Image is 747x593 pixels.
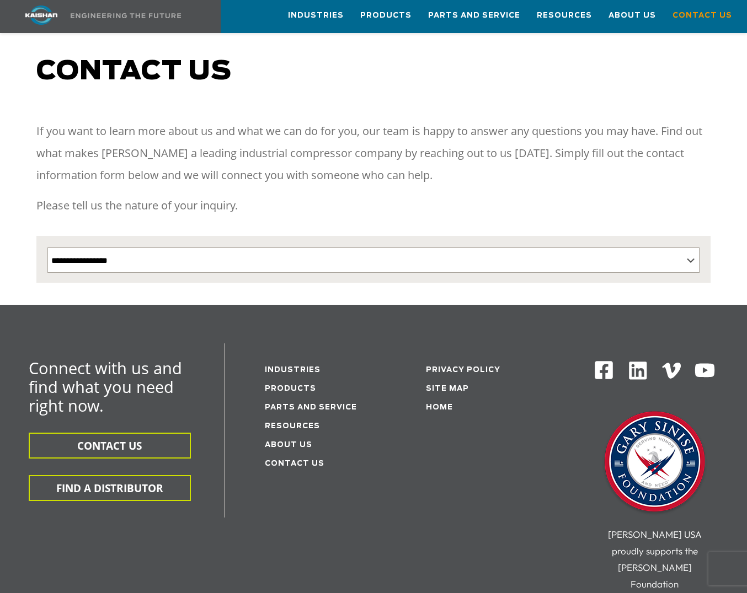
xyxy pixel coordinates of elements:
a: Parts and service [265,404,357,411]
p: If you want to learn more about us and what we can do for you, our team is happy to answer any qu... [36,120,711,186]
button: CONTACT US [29,433,191,459]
p: Please tell us the nature of your inquiry. [36,195,711,217]
a: Industries [265,366,321,374]
a: Home [426,404,453,411]
a: Products [360,1,412,30]
a: About Us [265,441,312,449]
a: Industries [288,1,344,30]
a: Parts and Service [428,1,520,30]
span: [PERSON_NAME] USA proudly supports the [PERSON_NAME] Foundation [608,529,702,590]
a: Contact Us [673,1,732,30]
a: Resources [537,1,592,30]
span: Industries [288,9,344,22]
button: FIND A DISTRIBUTOR [29,475,191,501]
a: About Us [609,1,656,30]
a: Site Map [426,385,469,392]
span: Connect with us and find what you need right now. [29,357,182,416]
span: Parts and Service [428,9,520,22]
span: About Us [609,9,656,22]
img: Linkedin [627,360,649,381]
img: Vimeo [662,363,681,379]
span: Contact Us [673,9,732,22]
span: Resources [537,9,592,22]
span: Contact us [36,58,232,85]
span: Products [360,9,412,22]
a: Contact Us [265,460,324,467]
img: Engineering the future [71,13,181,18]
img: Facebook [594,360,614,380]
a: Privacy Policy [426,366,500,374]
a: Products [265,385,316,392]
img: Gary Sinise Foundation [600,408,710,518]
a: Resources [265,423,320,430]
img: Youtube [694,360,716,381]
